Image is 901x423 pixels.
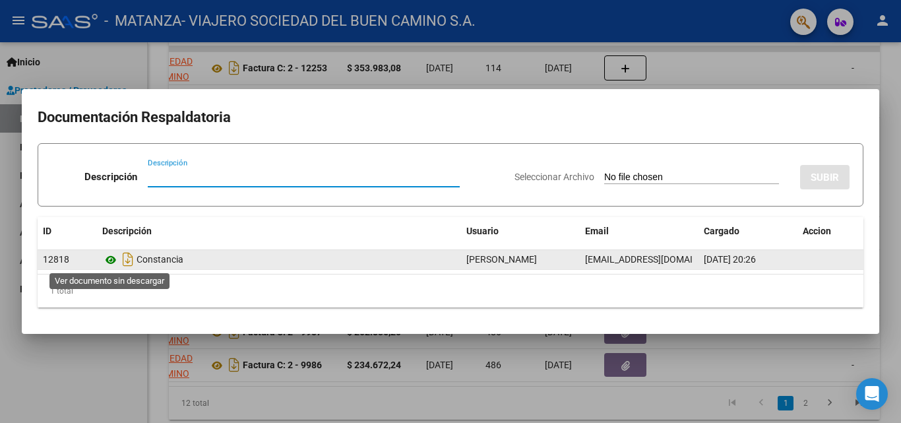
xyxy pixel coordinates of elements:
[38,275,863,308] div: 1 total
[704,226,739,236] span: Cargado
[43,226,51,236] span: ID
[797,217,863,245] datatable-header-cell: Accion
[800,165,850,189] button: SUBIR
[811,172,839,183] span: SUBIR
[461,217,580,245] datatable-header-cell: Usuario
[97,217,461,245] datatable-header-cell: Descripción
[580,217,699,245] datatable-header-cell: Email
[514,172,594,182] span: Seleccionar Archivo
[119,249,137,270] i: Descargar documento
[699,217,797,245] datatable-header-cell: Cargado
[466,254,537,265] span: [PERSON_NAME]
[803,226,831,236] span: Accion
[38,217,97,245] datatable-header-cell: ID
[102,226,152,236] span: Descripción
[585,226,609,236] span: Email
[856,378,888,410] div: Open Intercom Messenger
[704,254,756,265] span: [DATE] 20:26
[38,105,863,130] h2: Documentación Respaldatoria
[102,249,456,270] div: Constancia
[466,226,499,236] span: Usuario
[84,170,137,185] p: Descripción
[585,254,731,265] span: [EMAIL_ADDRESS][DOMAIN_NAME]
[43,254,69,265] span: 12818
